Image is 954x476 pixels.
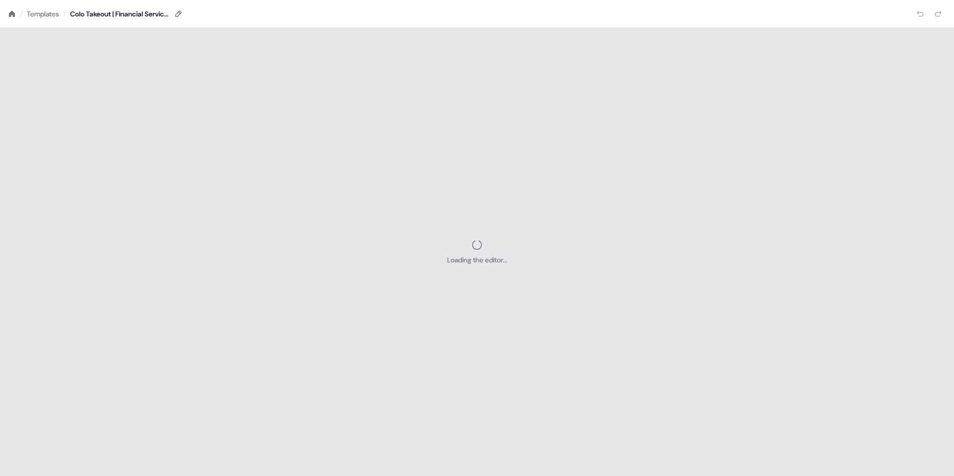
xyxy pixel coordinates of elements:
div: / [63,8,66,19]
div: / [20,8,23,19]
div: Colo Takeout | Financial Services [70,9,169,19]
div: Loading the editor... [447,255,507,265]
a: Templates [27,9,59,19]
